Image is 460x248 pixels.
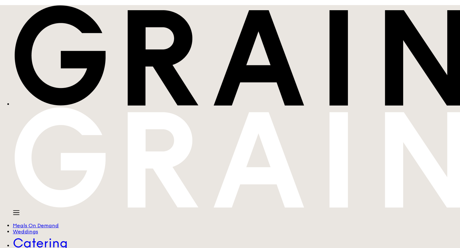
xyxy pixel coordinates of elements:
[13,222,460,229] a: Meals On Demand
[13,229,460,235] a: Weddings
[13,209,20,216] img: icon-hamburger-menu.db5d7e83.svg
